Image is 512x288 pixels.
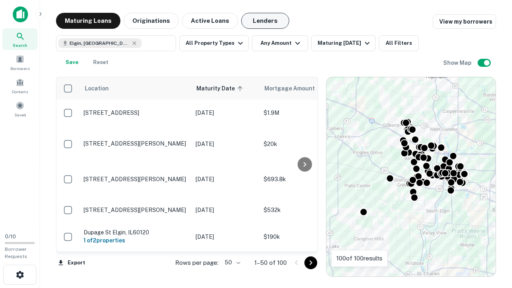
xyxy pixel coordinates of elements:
[59,54,85,70] button: Save your search to get updates of matches that match your search criteria.
[88,54,114,70] button: Reset
[2,52,38,73] a: Borrowers
[336,254,382,263] p: 100 of 100 results
[264,175,344,184] p: $693.8k
[196,84,245,93] span: Maturity Date
[264,108,344,117] p: $1.9M
[326,77,496,276] div: 0 0
[10,65,30,72] span: Borrowers
[182,13,238,29] button: Active Loans
[443,58,473,67] h6: Show Map
[318,38,372,48] div: Maturing [DATE]
[5,246,27,259] span: Borrower Requests
[241,13,289,29] button: Lenders
[14,112,26,118] span: Saved
[70,40,130,47] span: Elgin, [GEOGRAPHIC_DATA], [GEOGRAPHIC_DATA]
[84,109,188,116] p: [STREET_ADDRESS]
[13,6,28,22] img: capitalize-icon.png
[252,35,308,51] button: Any Amount
[84,176,188,183] p: [STREET_ADDRESS][PERSON_NAME]
[84,236,188,245] h6: 1 of 2 properties
[196,140,256,148] p: [DATE]
[2,28,38,50] a: Search
[56,13,120,29] button: Maturing Loans
[2,75,38,96] a: Contacts
[196,206,256,214] p: [DATE]
[84,229,188,236] p: Dupage St Elgin, IL60120
[196,108,256,117] p: [DATE]
[254,258,287,268] p: 1–50 of 100
[5,234,16,240] span: 0 / 10
[175,258,218,268] p: Rows per page:
[196,175,256,184] p: [DATE]
[124,13,179,29] button: Originations
[2,98,38,120] a: Saved
[260,77,348,100] th: Mortgage Amount
[12,88,28,95] span: Contacts
[84,84,109,93] span: Location
[222,257,242,268] div: 50
[264,84,325,93] span: Mortgage Amount
[472,224,512,262] iframe: Chat Widget
[304,256,317,269] button: Go to next page
[196,232,256,241] p: [DATE]
[179,35,249,51] button: All Property Types
[264,140,344,148] p: $20k
[84,140,188,147] p: [STREET_ADDRESS][PERSON_NAME]
[264,206,344,214] p: $532k
[56,257,87,269] button: Export
[311,35,376,51] button: Maturing [DATE]
[13,42,27,48] span: Search
[192,77,260,100] th: Maturity Date
[264,232,344,241] p: $190k
[379,35,419,51] button: All Filters
[84,206,188,214] p: [STREET_ADDRESS][PERSON_NAME]
[80,77,192,100] th: Location
[433,14,496,29] a: View my borrowers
